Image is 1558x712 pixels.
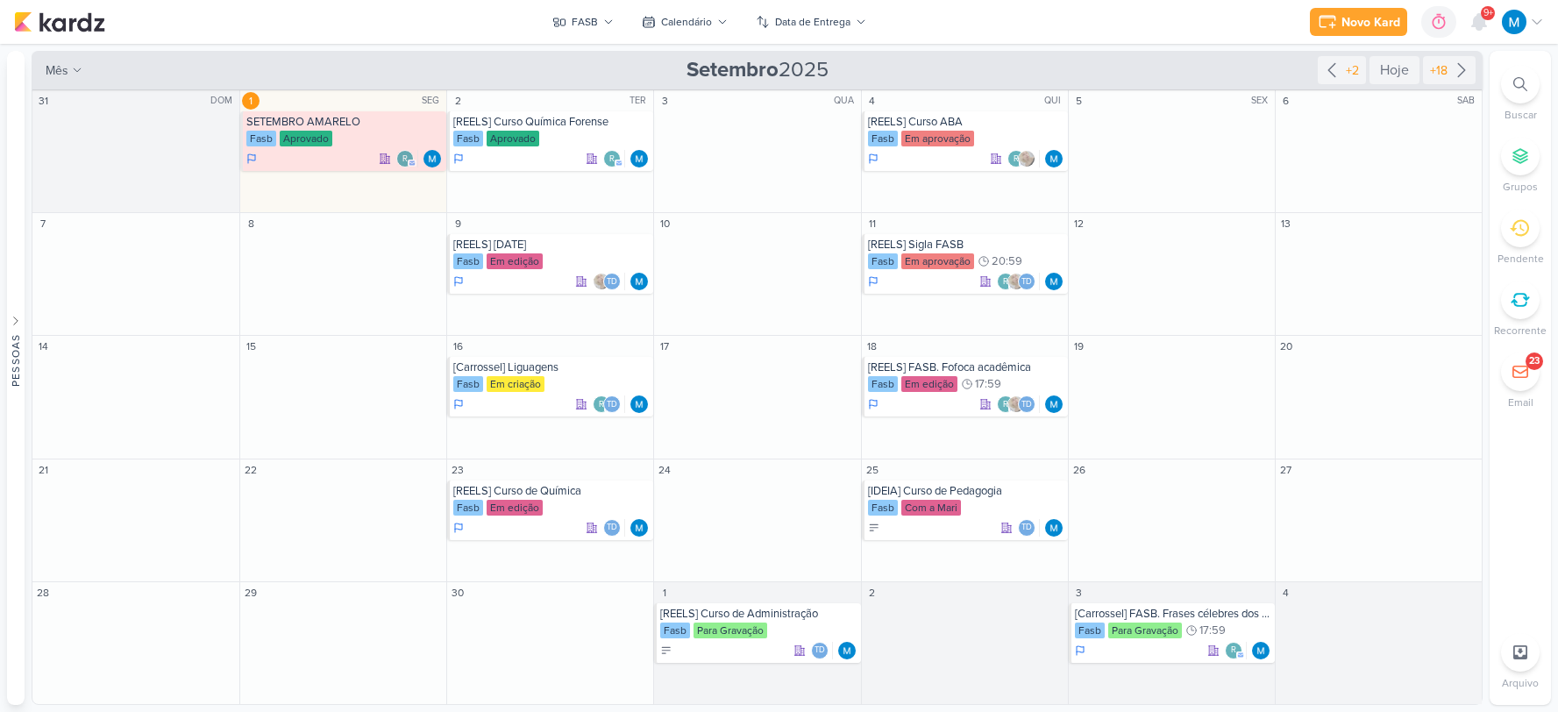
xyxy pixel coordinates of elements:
div: 21 [34,461,52,479]
div: Responsável: MARIANA MIRANDA [630,519,648,537]
p: r [609,155,615,164]
div: Colaboradores: Thais de carvalho [603,519,625,537]
div: roberta.pecora@fasb.com.br [396,150,414,167]
div: roberta.pecora@fasb.com.br [1225,642,1242,659]
img: MARIANA MIRANDA [1045,273,1063,290]
div: [Carrossel] FASB. Frases célebres dos professores [1075,607,1271,621]
div: 9 [449,215,466,232]
span: mês [46,61,68,80]
img: MARIANA MIRANDA [423,150,441,167]
div: Pessoas [8,334,24,387]
div: Colaboradores: roberta.pecora@fasb.com.br, Thais de carvalho [593,395,625,413]
div: 2 [449,92,466,110]
div: Em Andamento [868,274,879,288]
div: Fasb [1075,623,1105,638]
div: +2 [1342,61,1362,80]
li: Ctrl + F [1490,65,1551,123]
div: Em criação [487,376,544,392]
div: SEG [422,94,445,108]
img: MARIANA MIRANDA [630,273,648,290]
p: Td [607,401,617,409]
div: Responsável: MARIANA MIRANDA [630,150,648,167]
div: Responsável: MARIANA MIRANDA [1252,642,1270,659]
div: Colaboradores: Thais de carvalho [811,642,833,659]
div: QUA [834,94,859,108]
div: Responsável: MARIANA MIRANDA [630,395,648,413]
div: SEX [1251,94,1273,108]
div: 31 [34,92,52,110]
div: 10 [656,215,673,232]
div: 8 [242,215,260,232]
div: Fasb [868,253,898,269]
p: Buscar [1505,107,1537,123]
p: Td [1021,523,1032,532]
div: Em aprovação [901,253,974,269]
strong: Setembro [687,57,779,82]
div: roberta.pecora@fasb.com.br [603,150,621,167]
div: 25 [864,461,881,479]
img: MARIANA MIRANDA [1252,642,1270,659]
div: Fasb [453,500,483,516]
p: Email [1508,395,1533,410]
img: MARIANA MIRANDA [630,519,648,537]
div: Fasb [453,376,483,392]
div: Com a Mari [901,500,961,516]
div: 1 [242,92,260,110]
div: Thais de carvalho [1018,519,1035,537]
div: +18 [1426,61,1451,80]
div: DOM [210,94,238,108]
p: Grupos [1503,179,1538,195]
img: MARIANA MIRANDA [1045,395,1063,413]
div: Em Andamento [453,152,464,166]
div: [Carrossel] Liguagens [453,360,650,374]
img: MARIANA MIRANDA [630,395,648,413]
div: Em Andamento [1075,644,1085,658]
div: Colaboradores: roberta.pecora@fasb.com.br, Sarah Violante, Thais de carvalho [997,395,1040,413]
div: Thais de carvalho [1018,395,1035,413]
img: Sarah Violante [1018,150,1035,167]
span: 17:59 [1199,624,1226,637]
div: 18 [864,338,881,355]
div: SETEMBRO AMARELO [246,115,443,129]
div: A Fazer [660,644,672,657]
div: 17 [656,338,673,355]
div: Em Andamento [453,397,464,411]
div: 3 [656,92,673,110]
div: 4 [864,92,881,110]
div: [REELS] Curso de Química [453,484,650,498]
div: 1 [656,584,673,602]
img: Sarah Violante [1007,395,1025,413]
p: Recorrente [1494,323,1547,338]
div: 4 [1277,584,1295,602]
div: Colaboradores: roberta.pecora@fasb.com.br, Sarah Violante, Thais de carvalho [997,273,1040,290]
button: Pessoas [7,51,25,705]
div: [REELS] Curso ABA [868,115,1064,129]
div: QUI [1044,94,1066,108]
div: TER [630,94,651,108]
button: Novo Kard [1310,8,1407,36]
div: Hoje [1369,56,1419,84]
div: 26 [1071,461,1088,479]
p: r [1003,278,1008,287]
span: 17:59 [975,378,1001,390]
div: Responsável: MARIANA MIRANDA [1045,273,1063,290]
div: [REELS] Curso de Administração [660,607,857,621]
div: Colaboradores: roberta.pecora@fasb.com.br, Sarah Violante [1007,150,1040,167]
div: 13 [1277,215,1295,232]
img: MARIANA MIRANDA [838,642,856,659]
div: Responsável: MARIANA MIRANDA [1045,150,1063,167]
div: Em Andamento [246,152,257,166]
div: Em Andamento [868,397,879,411]
div: 3 [1071,584,1088,602]
div: 5 [1071,92,1088,110]
img: MARIANA MIRANDA [1045,150,1063,167]
div: Colaboradores: roberta.pecora@fasb.com.br [396,150,418,167]
div: 27 [1277,461,1295,479]
div: Thais de carvalho [603,395,621,413]
div: Colaboradores: Sarah Violante, Thais de carvalho [593,273,625,290]
p: Arquivo [1502,675,1539,691]
img: MARIANA MIRANDA [630,150,648,167]
div: 15 [242,338,260,355]
div: Responsável: MARIANA MIRANDA [423,150,441,167]
div: Thais de carvalho [603,273,621,290]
